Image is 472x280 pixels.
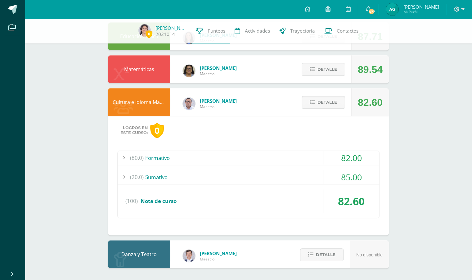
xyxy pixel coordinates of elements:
span: [PERSON_NAME] [200,98,237,104]
span: Contactos [337,28,358,34]
a: Actividades [230,19,275,43]
div: 82.00 [323,151,379,165]
img: 20965d67770f716cd04d7431a8b99288.png [138,24,151,37]
div: Matemáticas [108,55,170,83]
span: Actividades [245,28,270,34]
span: Trayectoria [290,28,315,34]
span: (100) [125,189,138,213]
span: Logros en este curso: [120,125,148,135]
span: Mi Perfil [403,9,439,15]
span: Maestro [200,104,237,109]
span: No disponible [356,252,383,257]
img: 5778bd7e28cf89dedf9ffa8080fc1cd8.png [183,97,195,110]
span: 0 [146,30,152,38]
img: c11d42e410010543b8f7588cb98b0966.png [386,3,398,16]
span: Punteos [208,28,225,34]
div: Danza y Teatro [108,240,170,268]
span: [PERSON_NAME] [200,250,237,256]
span: (80.0) [130,151,144,165]
span: Maestro [200,256,237,262]
button: Detalle [300,248,344,261]
span: Detalle [316,249,335,260]
span: Detalle [317,97,337,108]
span: Detalle [317,64,337,75]
a: Trayectoria [275,19,320,43]
div: Sumativo [118,170,379,184]
div: 82.60 [323,189,379,213]
span: [PERSON_NAME] [403,4,439,10]
span: Maestro [200,71,237,76]
a: [PERSON_NAME] [155,25,187,31]
div: 82.60 [358,88,383,116]
div: 85.00 [323,170,379,184]
a: 2021014 [155,31,175,38]
span: (20.0) [130,170,144,184]
span: 477 [368,8,375,15]
div: 0 [150,123,164,138]
button: Detalle [302,96,345,109]
div: Cultura e Idioma Maya, Garífuna o Xinka [108,88,170,116]
button: Detalle [302,63,345,76]
a: Punteos [191,19,230,43]
img: 70c0459bcb81c7dac88d1d439de9cb3a.png [183,250,195,262]
div: 89.54 [358,56,383,84]
a: Contactos [320,19,363,43]
div: Formativo [118,151,379,165]
span: [PERSON_NAME] [200,65,237,71]
img: 6a91f3c28980e4c11ff94e63ef0e30c7.png [183,65,195,77]
span: Nota de curso [141,197,177,205]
